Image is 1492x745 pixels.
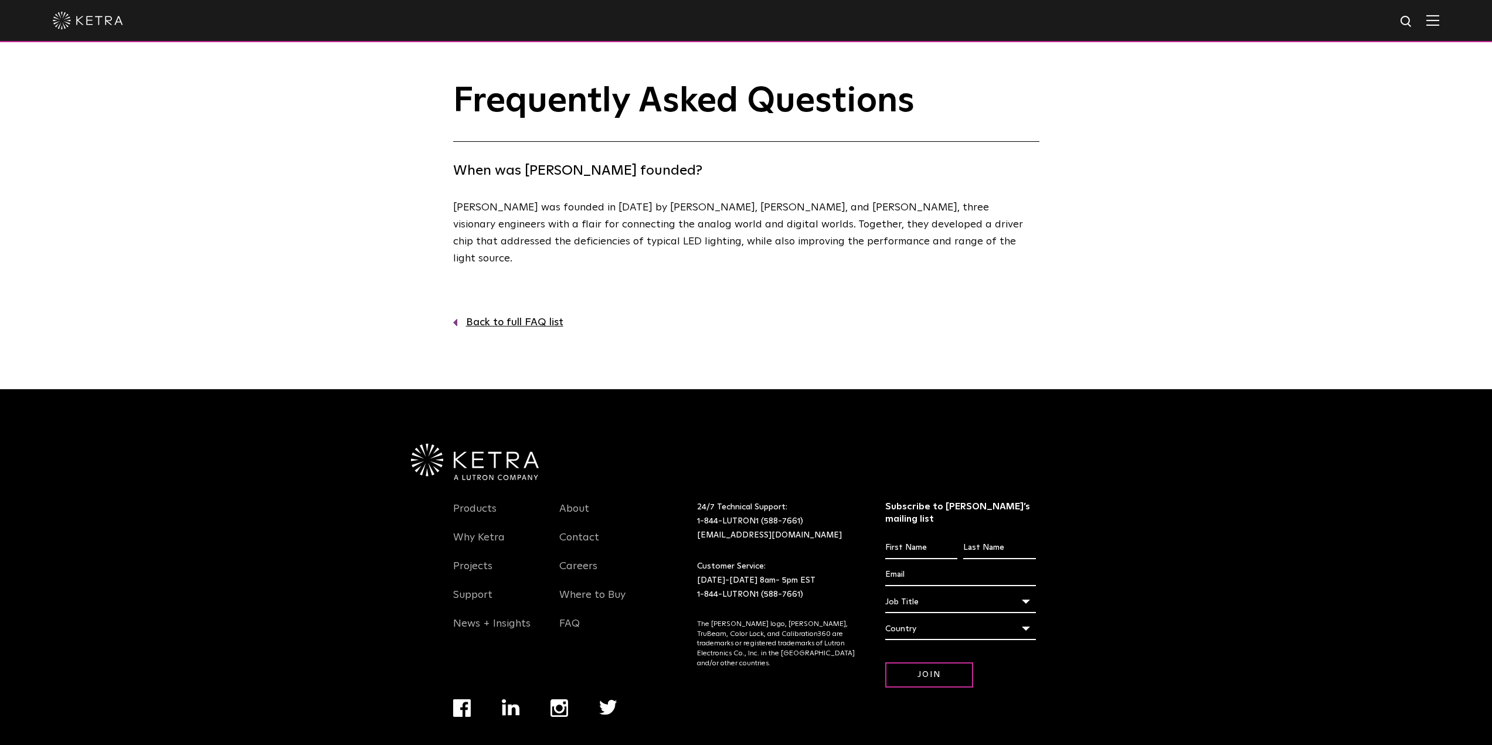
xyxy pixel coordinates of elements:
a: Projects [453,560,492,587]
p: Customer Service: [DATE]-[DATE] 8am- 5pm EST [697,560,856,601]
a: About [559,502,589,529]
div: Job Title [885,591,1036,613]
p: The [PERSON_NAME] logo, [PERSON_NAME], TruBeam, Color Lock, and Calibration360 are trademarks or ... [697,620,856,669]
h4: When was [PERSON_NAME] founded? [453,159,1039,182]
a: FAQ [559,617,580,644]
img: linkedin [502,699,520,716]
a: Products [453,502,497,529]
a: Where to Buy [559,588,626,615]
a: 1-844-LUTRON1 (588-7661) [697,590,803,598]
img: instagram [550,699,568,717]
img: Hamburger%20Nav.svg [1426,15,1439,26]
a: Support [453,588,492,615]
a: 1-844-LUTRON1 (588-7661) [697,517,803,525]
input: First Name [885,537,957,559]
img: facebook [453,699,471,717]
div: Navigation Menu [453,501,542,644]
h1: Frequently Asked Questions [453,82,1039,142]
a: Why Ketra [453,531,505,558]
a: Back to full FAQ list [453,314,1039,331]
input: Email [885,564,1036,586]
a: News + Insights [453,617,531,644]
img: search icon [1399,15,1414,29]
div: Country [885,618,1036,640]
a: [EMAIL_ADDRESS][DOMAIN_NAME] [697,531,842,539]
img: Ketra-aLutronCo_White_RGB [411,444,539,480]
img: ketra-logo-2019-white [53,12,123,29]
a: Careers [559,560,597,587]
input: Join [885,662,973,688]
input: Last Name [963,537,1035,559]
a: Contact [559,531,599,558]
h3: Subscribe to [PERSON_NAME]’s mailing list [885,501,1036,525]
div: Navigation Menu [559,501,648,644]
img: twitter [599,700,617,715]
p: [PERSON_NAME] was founded in [DATE] by [PERSON_NAME], [PERSON_NAME], and [PERSON_NAME], three vis... [453,199,1034,267]
p: 24/7 Technical Support: [697,501,856,542]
